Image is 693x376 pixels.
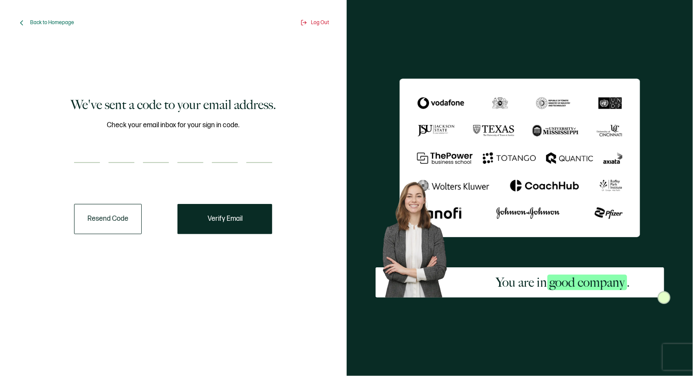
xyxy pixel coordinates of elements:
[177,204,272,234] button: Verify Email
[208,216,242,222] span: Verify Email
[71,96,276,113] h1: We've sent a code to your email address.
[376,176,462,298] img: Sertifier Signup - You are in <span class="strong-h">good company</span>. Hero
[74,204,142,234] button: Resend Code
[547,275,627,290] span: good company
[311,19,329,26] span: Log Out
[400,78,640,237] img: Sertifier We've sent a code to your email address.
[496,274,630,291] h2: You are in .
[658,291,671,304] img: Sertifier Signup
[107,120,239,131] span: Check your email inbox for your sign in code.
[30,19,74,26] span: Back to Homepage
